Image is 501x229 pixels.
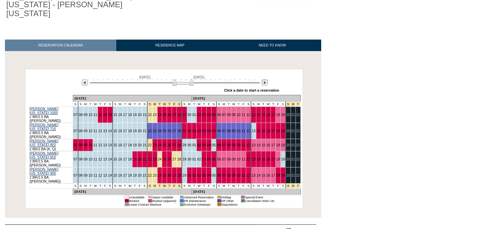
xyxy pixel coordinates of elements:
a: 12 [98,113,102,117]
td: T [192,102,197,107]
td: 29 [182,167,187,184]
a: 01 [192,173,196,177]
a: 18 [276,143,280,147]
a: 27 [172,173,176,177]
td: 27 [172,151,177,167]
a: 25 [162,129,166,133]
td: 10 [88,167,93,184]
a: 08 [227,113,231,117]
td: 01 [192,107,197,123]
td: S [113,102,118,107]
td: 09 [83,107,88,123]
td: 22 [295,151,300,167]
td: 21 [291,151,295,167]
td: 17 [123,123,127,139]
td: 14 [107,123,112,139]
td: 14 [107,167,112,184]
a: 10 [237,173,240,177]
a: 23 [153,157,157,161]
a: 19 [133,157,137,161]
a: 05 [212,157,216,161]
a: 19 [281,113,285,117]
td: T [271,102,276,107]
a: 11 [241,173,245,177]
td: 08 [78,123,83,139]
a: 16 [266,143,270,147]
a: 03 [202,143,206,147]
td: S [281,102,286,107]
td: T [261,102,266,107]
td: 13 [103,151,108,167]
a: 27 [172,129,176,133]
a: 22 [148,129,152,133]
td: 17 [123,167,127,184]
td: 12 [98,151,103,167]
a: 12 [246,157,250,161]
td: 08 [78,107,83,123]
a: 08 [227,157,231,161]
a: 24 [158,129,162,133]
td: 23 [152,107,157,123]
img: Previous [82,79,88,86]
a: 12 [246,173,250,177]
a: 05 [212,113,216,117]
a: 19 [281,129,285,133]
td: S [251,102,256,107]
a: 18 [276,129,280,133]
td: 11 [93,123,98,139]
td: S [78,184,83,188]
a: 30 [187,129,191,133]
td: T [132,102,137,107]
a: 26 [167,129,171,133]
a: 14 [108,113,112,117]
td: 22 [147,107,152,123]
td: 19 [132,139,137,151]
td: 22 [295,167,300,184]
td: 09 [83,151,88,167]
td: M [83,184,88,188]
td: 15 [113,151,118,167]
td: 21 [291,167,295,184]
a: 11 [241,113,245,117]
a: 18 [276,113,280,117]
a: 04 [207,157,211,161]
td: 18 [127,123,132,139]
a: 07 [222,129,226,133]
td: 2 BR/2.5 BA ([PERSON_NAME]) [29,123,73,139]
td: 16 [118,123,123,139]
a: 16 [266,157,270,161]
td: 11 [93,167,98,184]
a: 10 [237,129,240,133]
td: 20 [286,167,291,184]
td: 20 [137,139,142,151]
a: 28 [177,143,181,147]
a: 09 [232,157,236,161]
a: 01 [192,129,196,133]
a: [PERSON_NAME] [US_STATE] 810 [30,151,59,159]
td: 15 [113,167,118,184]
td: 07 [73,151,78,167]
td: 12 [98,167,103,184]
td: W [197,102,202,107]
a: 25 [162,143,166,147]
a: 06 [217,143,221,147]
td: 21 [291,123,295,139]
a: 09 [232,143,236,147]
td: T [226,102,231,107]
a: 25 [162,113,166,117]
a: 07 [222,113,226,117]
td: 17 [123,107,127,123]
td: 20 [286,139,291,151]
a: 30 [187,173,191,177]
a: 08 [227,143,231,147]
td: 07 [73,123,78,139]
a: 12 [246,113,250,117]
span: [DATE] [139,75,151,79]
td: Christmas 2026 [286,102,291,107]
td: W [93,102,98,107]
td: T [88,102,93,107]
a: 16 [266,129,270,133]
td: 30 [187,151,192,167]
a: 17 [271,129,275,133]
td: W [231,102,236,107]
